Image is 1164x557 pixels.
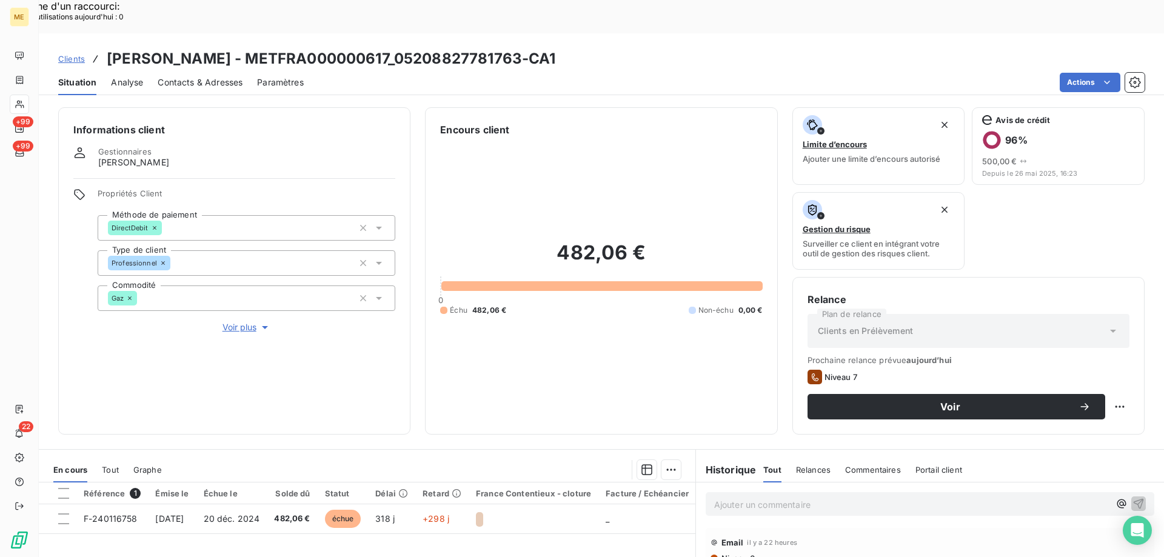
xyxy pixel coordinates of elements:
div: Émise le [155,489,189,498]
span: Analyse [111,76,143,88]
input: Ajouter une valeur [170,258,180,268]
div: Statut [325,489,361,498]
div: Retard [423,489,461,498]
span: Tout [102,465,119,475]
span: +298 j [423,513,449,524]
span: Avis de crédit [995,115,1050,125]
input: Ajouter une valeur [162,222,172,233]
div: Facture / Echéancier [606,489,689,498]
span: Graphe [133,465,162,475]
span: +99 [13,141,33,152]
span: Non-échu [698,305,734,316]
span: 482,06 € [274,513,310,525]
div: Échue le [204,489,260,498]
span: 482,06 € [472,305,506,316]
span: 318 j [375,513,395,524]
button: Actions [1060,73,1120,92]
h6: Encours client [440,122,509,137]
span: Voir [822,402,1079,412]
button: Voir plus [98,321,395,334]
span: Limite d’encours [803,139,867,149]
div: Référence [84,488,141,499]
span: _ [606,513,609,524]
span: 22 [19,421,33,432]
span: En cours [53,465,87,475]
h3: [PERSON_NAME] - METFRA000000617_05208827781763-CA1 [107,48,556,70]
input: Ajouter une valeur [137,293,147,304]
span: Commentaires [845,465,901,475]
span: Depuis le 26 mai 2025, 16:23 [982,170,1134,177]
span: DirectDebit [112,224,149,232]
h6: Historique [696,462,757,477]
span: Clients [58,54,85,64]
span: [DATE] [155,513,184,524]
div: France Contentieux - cloture [476,489,591,498]
span: Paramètres [257,76,304,88]
h2: 482,06 € [440,241,762,277]
button: Gestion du risqueSurveiller ce client en intégrant votre outil de gestion des risques client. [792,192,965,270]
h6: 96 % [1005,134,1027,146]
span: Situation [58,76,96,88]
a: Clients [58,53,85,65]
span: 20 déc. 2024 [204,513,260,524]
span: Portail client [915,465,962,475]
span: Voir plus [222,321,271,333]
span: [PERSON_NAME] [98,156,169,168]
div: Solde dû [274,489,310,498]
span: Échu [450,305,467,316]
span: Gestionnaires [98,147,152,156]
span: Niveau 7 [824,372,857,382]
span: +99 [13,116,33,127]
button: Limite d’encoursAjouter une limite d’encours autorisé [792,107,965,185]
span: 0,00 € [738,305,763,316]
h6: Relance [808,292,1129,307]
span: Clients en Prélèvement [818,325,913,337]
span: Propriétés Client [98,188,395,205]
div: Open Intercom Messenger [1123,516,1152,545]
span: Professionnel [112,259,157,267]
button: Voir [808,394,1105,419]
span: 500,00 € [982,156,1017,166]
div: Délai [375,489,408,498]
span: Tout [763,465,781,475]
span: Contacts & Adresses [158,76,242,88]
span: 1 [130,488,141,499]
span: échue [325,510,361,528]
span: F-240116758 [84,513,138,524]
span: Gestion du risque [803,224,871,234]
span: aujourd’hui [906,355,952,365]
span: Relances [796,465,831,475]
img: Logo LeanPay [10,530,29,550]
span: il y a 22 heures [747,539,797,546]
span: Prochaine relance prévue [808,355,1129,365]
h6: Informations client [73,122,395,137]
span: Gaz [112,295,124,302]
span: Email [721,538,744,547]
span: Surveiller ce client en intégrant votre outil de gestion des risques client. [803,239,955,258]
span: 0 [438,295,443,305]
span: Ajouter une limite d’encours autorisé [803,154,940,164]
